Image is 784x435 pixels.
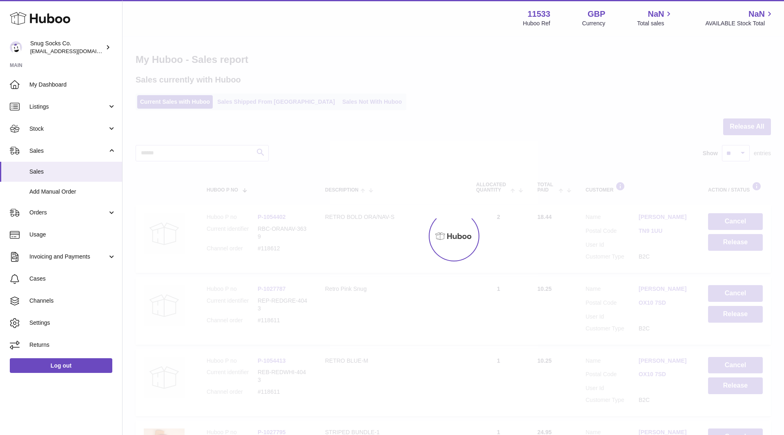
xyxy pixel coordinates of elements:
strong: GBP [588,9,605,20]
div: Snug Socks Co. [30,40,104,55]
span: Stock [29,125,107,133]
span: Add Manual Order [29,188,116,196]
span: NaN [648,9,664,20]
div: Currency [582,20,606,27]
span: [EMAIL_ADDRESS][DOMAIN_NAME] [30,48,120,54]
span: Settings [29,319,116,327]
span: Invoicing and Payments [29,253,107,261]
strong: 11533 [528,9,550,20]
span: Channels [29,297,116,305]
span: Cases [29,275,116,283]
a: NaN Total sales [637,9,673,27]
span: Sales [29,168,116,176]
img: info@snugsocks.co.uk [10,41,22,54]
div: Huboo Ref [523,20,550,27]
span: My Dashboard [29,81,116,89]
a: NaN AVAILABLE Stock Total [705,9,774,27]
span: Usage [29,231,116,239]
span: Orders [29,209,107,216]
span: Total sales [637,20,673,27]
a: Log out [10,358,112,373]
span: Listings [29,103,107,111]
span: Returns [29,341,116,349]
span: AVAILABLE Stock Total [705,20,774,27]
span: Sales [29,147,107,155]
span: NaN [748,9,765,20]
